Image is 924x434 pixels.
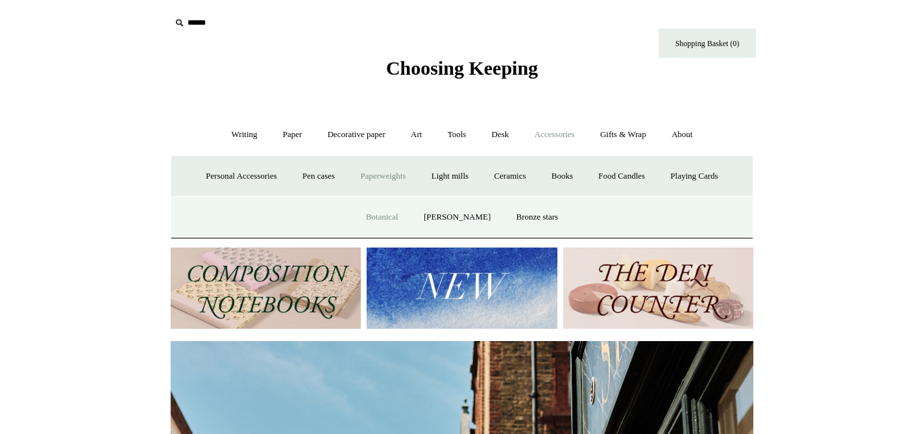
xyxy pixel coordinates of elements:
[589,118,658,152] a: Gifts & Wrap
[659,29,756,58] a: Shopping Basket (0)
[354,200,410,235] a: Botanical
[316,118,397,152] a: Decorative paper
[386,68,538,77] a: Choosing Keeping
[480,118,521,152] a: Desk
[271,118,314,152] a: Paper
[563,248,753,329] img: The Deli Counter
[482,159,537,194] a: Ceramics
[399,118,433,152] a: Art
[660,118,705,152] a: About
[386,57,538,79] span: Choosing Keeping
[348,159,417,194] a: Paperweights
[436,118,478,152] a: Tools
[412,200,502,235] a: [PERSON_NAME]
[291,159,346,194] a: Pen cases
[659,159,729,194] a: Playing Cards
[220,118,269,152] a: Writing
[194,159,288,194] a: Personal Accessories
[523,118,587,152] a: Accessories
[171,248,361,329] img: 202302 Composition ledgers.jpg__PID:69722ee6-fa44-49dd-a067-31375e5d54ec
[505,200,570,235] a: Bronze stars
[420,159,480,194] a: Light mills
[587,159,657,194] a: Food Candles
[540,159,585,194] a: Books
[367,248,557,329] img: New.jpg__PID:f73bdf93-380a-4a35-bcfe-7823039498e1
